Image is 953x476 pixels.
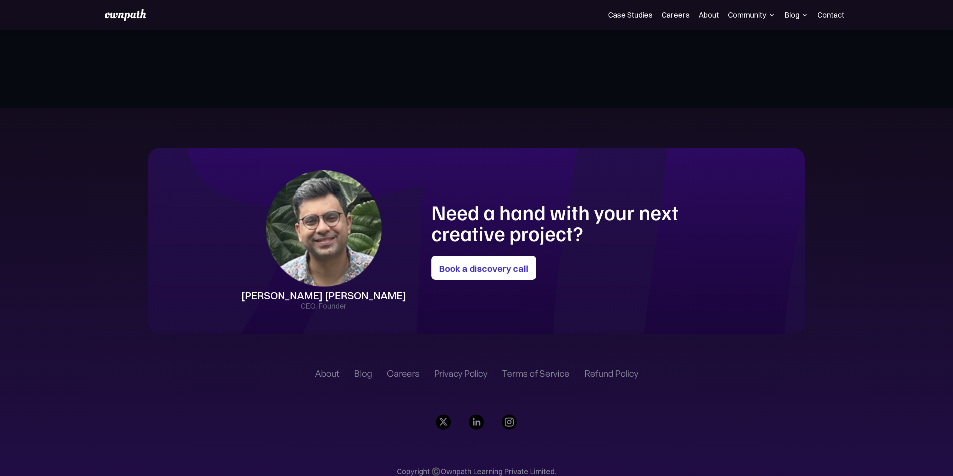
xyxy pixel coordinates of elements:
[387,369,419,378] a: Careers
[431,256,536,280] a: Book a discovery call
[354,369,372,378] a: Blog
[502,369,569,378] a: Terms of Service
[301,301,347,311] div: CEO, Founder
[608,10,653,19] a: Case Studies
[431,201,688,243] h1: Need a hand with your next creative project?
[728,10,776,19] div: Community
[585,369,638,378] a: Refund Policy
[784,10,808,19] div: Blog
[662,10,690,19] a: Careers
[434,369,488,378] a: Privacy Policy
[699,10,719,19] a: About
[241,290,406,301] div: [PERSON_NAME] [PERSON_NAME]
[315,369,340,378] a: About
[817,10,844,19] a: Contact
